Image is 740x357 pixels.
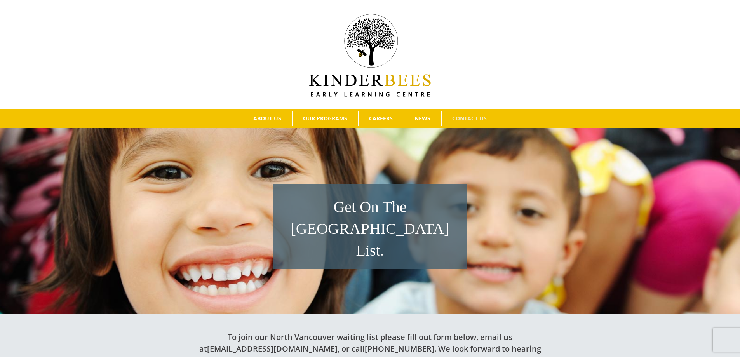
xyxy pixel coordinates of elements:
nav: Main Menu [12,109,728,128]
a: [PHONE_NUMBER] [365,343,434,354]
a: [EMAIL_ADDRESS][DOMAIN_NAME] [207,343,338,354]
a: CAREERS [359,111,404,126]
a: NEWS [404,111,441,126]
a: OUR PROGRAMS [293,111,358,126]
span: OUR PROGRAMS [303,116,347,121]
span: CONTACT US [452,116,487,121]
a: ABOUT US [243,111,292,126]
img: Kinder Bees Logo [309,14,431,97]
a: CONTACT US [442,111,498,126]
h1: Get On The [GEOGRAPHIC_DATA] List. [277,196,463,261]
span: NEWS [414,116,430,121]
span: CAREERS [369,116,393,121]
span: ABOUT US [253,116,281,121]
